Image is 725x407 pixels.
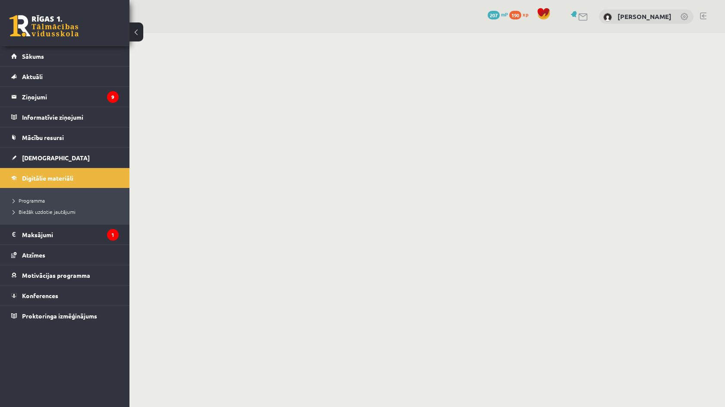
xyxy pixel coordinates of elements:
[488,11,500,19] span: 207
[22,174,73,182] span: Digitālie materiāli
[11,265,119,285] a: Motivācijas programma
[523,11,528,18] span: xp
[11,168,119,188] a: Digitālie materiāli
[9,15,79,37] a: Rīgas 1. Tālmācības vidusskola
[11,107,119,127] a: Informatīvie ziņojumi
[11,286,119,305] a: Konferences
[603,13,612,22] img: Markuss Gūtmanis
[488,11,508,18] a: 207 mP
[22,134,64,141] span: Mācību resursi
[11,245,119,265] a: Atzīmes
[22,251,45,259] span: Atzīmes
[501,11,508,18] span: mP
[107,229,119,241] i: 1
[11,46,119,66] a: Sākums
[22,52,44,60] span: Sākums
[11,67,119,86] a: Aktuāli
[22,271,90,279] span: Motivācijas programma
[107,91,119,103] i: 9
[22,87,119,107] legend: Ziņojumi
[618,12,671,21] a: [PERSON_NAME]
[22,73,43,80] span: Aktuāli
[22,154,90,162] span: [DEMOGRAPHIC_DATA]
[22,292,58,299] span: Konferences
[22,312,97,320] span: Proktoringa izmēģinājums
[11,148,119,168] a: [DEMOGRAPHIC_DATA]
[13,197,121,204] a: Programma
[11,87,119,107] a: Ziņojumi9
[13,197,45,204] span: Programma
[11,225,119,245] a: Maksājumi1
[11,127,119,147] a: Mācību resursi
[509,11,521,19] span: 190
[509,11,533,18] a: 190 xp
[22,225,119,245] legend: Maksājumi
[11,306,119,326] a: Proktoringa izmēģinājums
[13,208,121,216] a: Biežāk uzdotie jautājumi
[22,107,119,127] legend: Informatīvie ziņojumi
[13,208,76,215] span: Biežāk uzdotie jautājumi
